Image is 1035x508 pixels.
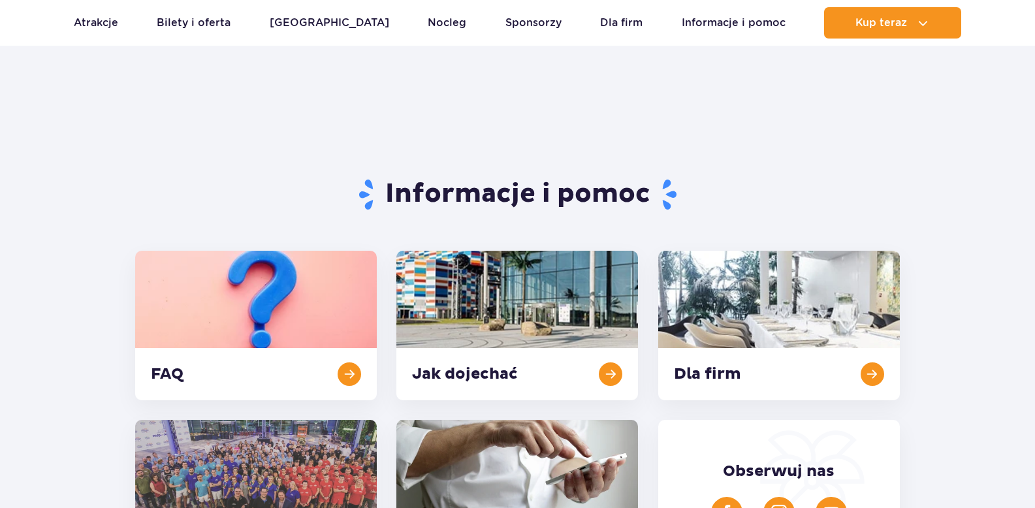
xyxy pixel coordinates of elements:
span: Obserwuj nas [723,462,835,481]
a: Sponsorzy [505,7,562,39]
button: Kup teraz [824,7,961,39]
a: Dla firm [600,7,643,39]
a: Informacje i pomoc [682,7,786,39]
a: Bilety i oferta [157,7,231,39]
h1: Informacje i pomoc [135,178,900,212]
a: Atrakcje [74,7,118,39]
span: Kup teraz [855,17,907,29]
a: Nocleg [428,7,466,39]
a: [GEOGRAPHIC_DATA] [270,7,389,39]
